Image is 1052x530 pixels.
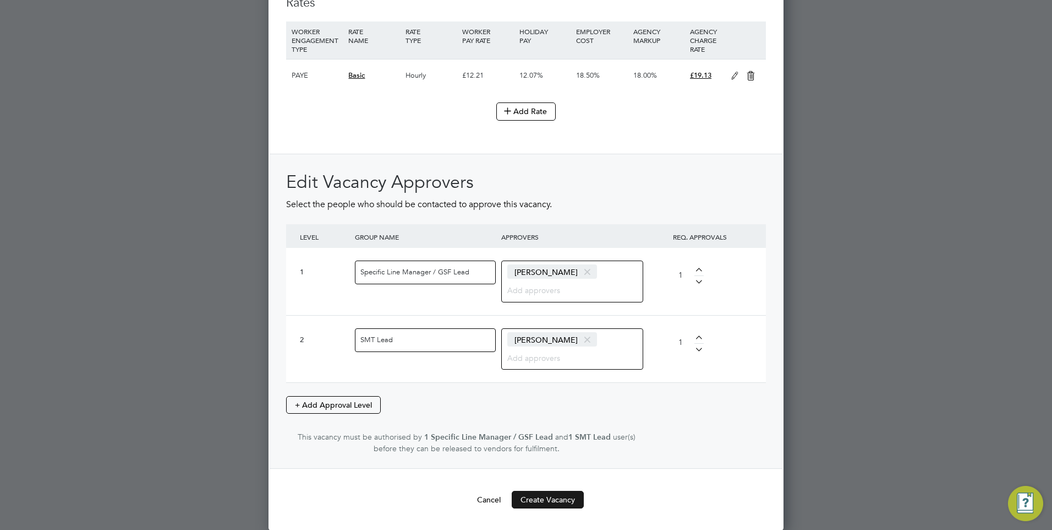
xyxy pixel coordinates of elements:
div: WORKER PAY RATE [459,21,516,50]
div: EMPLOYER COST [573,21,630,50]
span: [PERSON_NAME] [507,264,597,279]
div: Hourly [403,60,459,91]
button: Engage Resource Center [1008,486,1043,521]
button: Create Vacancy [512,491,584,509]
div: HOLIDAY PAY [517,21,573,50]
span: 18.50% [576,71,600,80]
div: RATE NAME [346,21,402,50]
input: Add approvers [507,283,576,297]
span: [PERSON_NAME] [507,332,597,347]
div: APPROVERS [498,224,645,250]
div: £12.21 [459,60,516,91]
button: Cancel [468,491,509,509]
span: and [555,432,568,442]
span: Select the people who should be contacted to approve this vacancy. [286,199,552,210]
div: RATE TYPE [403,21,459,50]
span: £19.13 [690,71,711,80]
strong: 1 Specific Line Manager / GSF Lead [424,432,553,442]
span: Basic [348,71,365,80]
div: 2 [300,336,349,345]
input: Add approvers [507,350,576,365]
div: AGENCY CHARGE RATE [687,21,725,59]
div: AGENCY MARKUP [631,21,687,50]
div: WORKER ENGAGEMENT TYPE [289,21,346,59]
span: 12.07% [519,71,543,80]
strong: 1 SMT Lead [568,432,611,442]
div: REQ. APPROVALS [645,224,755,250]
div: LEVEL [297,224,352,250]
div: GROUP NAME [352,224,498,250]
button: + Add Approval Level [286,396,381,414]
div: PAYE [289,60,346,91]
h2: Edit Vacancy Approvers [286,171,766,194]
span: 18.00% [633,71,657,80]
span: This vacancy must be authorised by [298,432,422,442]
button: Add Rate [496,102,556,120]
div: 1 [300,268,349,277]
